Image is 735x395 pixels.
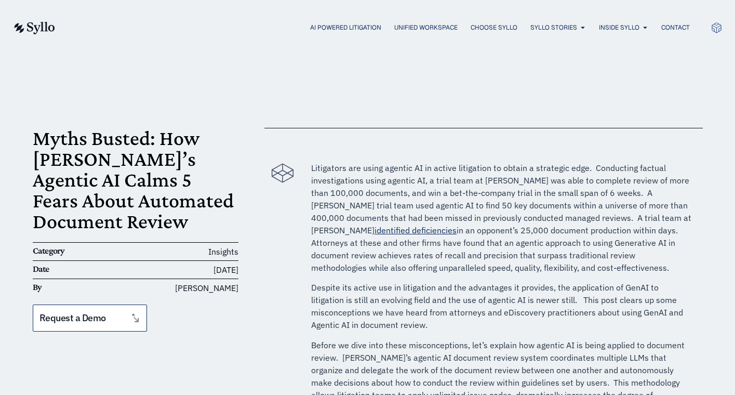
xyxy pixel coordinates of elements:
[311,281,692,331] p: Despite its active use in litigation and the advantages it provides, the application of GenAI to ...
[76,23,690,33] nav: Menu
[33,264,101,275] h6: Date
[33,128,239,232] h1: Myths Busted: How [PERSON_NAME]’s Agentic AI Calms 5 Fears About Automated Document Review
[310,23,381,32] a: AI Powered Litigation
[39,313,106,323] span: Request a Demo
[311,162,692,274] p: Litigators are using agentic AI in active litigation to obtain a strategic edge. Conducting factu...
[599,23,639,32] a: Inside Syllo
[12,22,55,34] img: syllo
[208,246,238,257] span: Insights
[33,305,147,332] a: Request a Demo
[213,265,238,275] time: [DATE]
[375,225,457,235] a: identified deficiencies
[33,282,101,293] h6: By
[175,282,238,294] span: [PERSON_NAME]
[33,245,101,257] h6: Category
[394,23,458,32] a: Unified Workspace
[471,23,517,32] a: Choose Syllo
[530,23,577,32] a: Syllo Stories
[661,23,690,32] a: Contact
[76,23,690,33] div: Menu Toggle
